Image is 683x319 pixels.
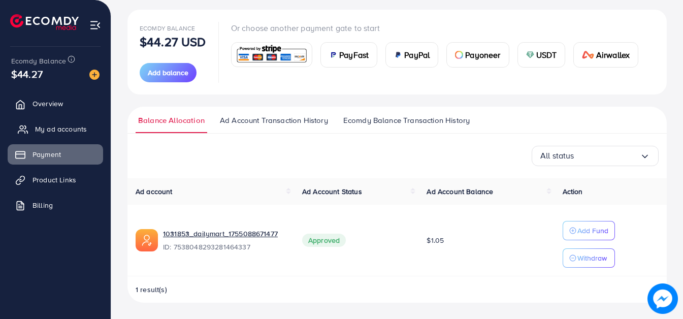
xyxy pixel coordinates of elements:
p: Add Fund [577,225,608,237]
span: USDT [536,49,557,61]
img: card [526,51,534,59]
span: Balance Allocation [138,115,205,126]
a: My ad accounts [8,119,103,139]
a: cardUSDT [517,42,566,68]
a: Product Links [8,170,103,190]
a: Overview [8,93,103,114]
a: cardPayFast [320,42,377,68]
span: Overview [32,99,63,109]
a: cardPayoneer [446,42,509,68]
div: <span class='underline'>1031853_dailymart_1755088671477</span></br>7538048293281464337 [163,229,286,252]
img: image [647,283,678,314]
img: image [89,70,100,80]
img: card [582,51,594,59]
span: Payment [32,149,61,160]
button: Withdraw [563,248,615,268]
span: $1.05 [427,235,444,245]
span: Ad Account Balance [427,186,493,197]
div: Search for option [532,146,659,166]
img: card [329,51,337,59]
span: ID: 7538048293281464337 [163,242,286,252]
span: $44.27 [11,67,43,81]
span: My ad accounts [35,124,87,134]
span: Payoneer [465,49,500,61]
span: Action [563,186,583,197]
button: Add Fund [563,221,615,240]
span: Billing [32,200,53,210]
span: Airwallex [596,49,630,61]
a: card [231,42,313,67]
a: Payment [8,144,103,165]
span: 1 result(s) [136,284,167,295]
a: cardAirwallex [573,42,638,68]
span: Ecomdy Balance [140,24,195,33]
img: card [394,51,402,59]
span: PayFast [339,49,369,61]
img: menu [89,19,101,31]
p: Withdraw [577,252,607,264]
span: Ad Account Transaction History [220,115,328,126]
span: Ecomdy Balance [11,56,66,66]
span: Add balance [148,68,188,78]
a: 1031853_dailymart_1755088671477 [163,229,286,239]
p: Or choose another payment gate to start [231,22,647,34]
img: card [455,51,463,59]
button: Add balance [140,63,197,82]
input: Search for option [574,148,640,164]
a: Billing [8,195,103,215]
span: PayPal [404,49,430,61]
img: ic-ads-acc.e4c84228.svg [136,229,158,251]
span: Product Links [32,175,76,185]
span: Ecomdy Balance Transaction History [343,115,470,126]
span: Ad Account Status [302,186,362,197]
span: Ad account [136,186,173,197]
span: All status [540,148,574,164]
img: card [235,44,309,66]
span: Approved [302,234,346,247]
img: logo [10,14,79,30]
p: $44.27 USD [140,36,206,48]
a: cardPayPal [385,42,438,68]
